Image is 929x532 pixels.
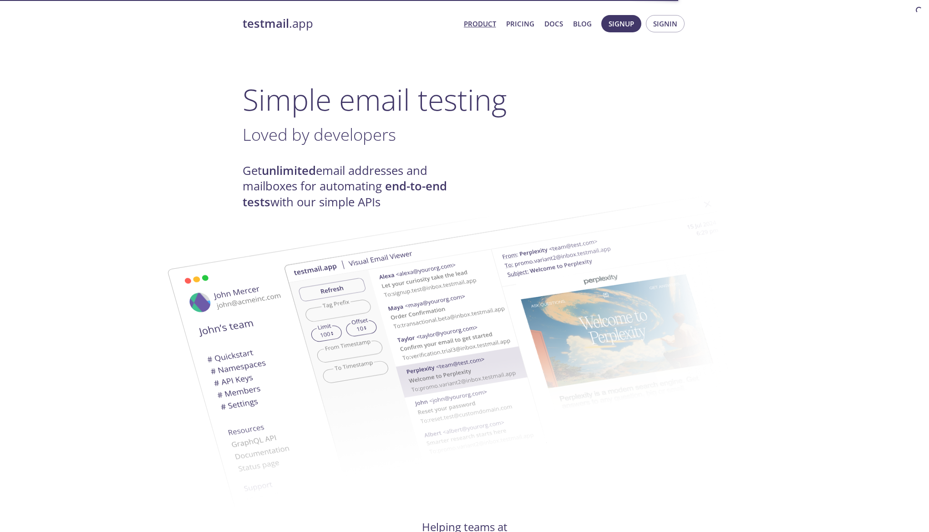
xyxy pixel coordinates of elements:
[262,163,316,179] strong: unlimited
[243,178,447,210] strong: end-to-end tests
[573,18,592,30] a: Blog
[646,15,685,32] button: Signin
[609,18,634,30] span: Signup
[464,18,496,30] a: Product
[243,16,457,31] a: testmail.app
[544,18,563,30] a: Docs
[243,123,396,146] span: Loved by developers
[653,18,677,30] span: Signin
[243,163,465,210] h4: Get email addresses and mailboxes for automating with our simple APIs
[506,18,534,30] a: Pricing
[243,82,687,117] h1: Simple email testing
[284,181,775,490] img: testmail-email-viewer
[243,15,289,31] strong: testmail
[133,211,625,519] img: testmail-email-viewer
[601,15,641,32] button: Signup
